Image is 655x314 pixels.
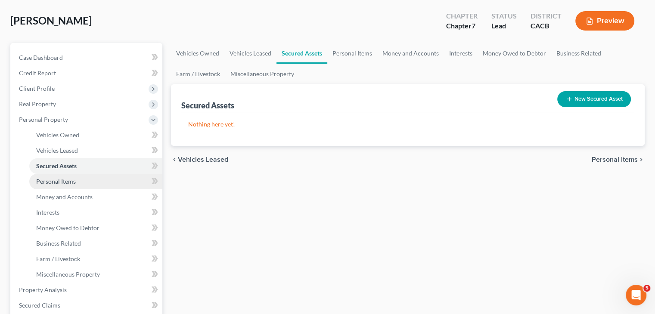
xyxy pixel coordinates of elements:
a: Vehicles Leased [29,143,162,158]
a: Business Related [551,43,606,64]
a: Business Related [29,236,162,251]
span: Vehicles Leased [36,147,78,154]
span: 5 [643,285,650,292]
span: Secured Claims [19,302,60,309]
span: Farm / Livestock [36,255,80,262]
a: Money Owed to Debtor [29,220,162,236]
a: Miscellaneous Property [225,64,299,84]
span: Personal Items [36,178,76,185]
a: Farm / Livestock [29,251,162,267]
div: District [531,11,562,21]
a: Secured Claims [12,298,162,313]
span: Interests [36,209,59,216]
a: Farm / Livestock [171,64,225,84]
span: Business Related [36,240,81,247]
iframe: Intercom live chat [626,285,646,305]
a: Money Owed to Debtor [478,43,551,64]
a: Vehicles Owned [29,127,162,143]
a: Money and Accounts [377,43,444,64]
button: Personal Items chevron_right [592,156,645,163]
span: 7 [472,22,475,30]
span: Credit Report [19,69,56,77]
button: New Secured Asset [557,91,631,107]
a: Interests [444,43,478,64]
i: chevron_right [638,156,645,163]
span: [PERSON_NAME] [10,14,92,27]
span: Real Property [19,100,56,108]
a: Money and Accounts [29,189,162,205]
a: Vehicles Owned [171,43,224,64]
button: chevron_left Vehicles Leased [171,156,228,163]
span: Vehicles Owned [36,131,79,139]
div: CACB [531,21,562,31]
a: Personal Items [29,174,162,189]
span: Secured Assets [36,162,77,169]
p: Nothing here yet! [188,120,627,129]
div: Lead [491,21,517,31]
span: Case Dashboard [19,54,63,61]
span: Property Analysis [19,286,67,293]
div: Status [491,11,517,21]
div: Chapter [446,11,478,21]
a: Secured Assets [29,158,162,174]
div: Secured Assets [181,100,234,111]
span: Miscellaneous Property [36,271,100,278]
i: chevron_left [171,156,178,163]
span: Personal Property [19,116,68,123]
span: Vehicles Leased [178,156,228,163]
a: Case Dashboard [12,50,162,65]
a: Personal Items [327,43,377,64]
span: Personal Items [592,156,638,163]
div: Chapter [446,21,478,31]
span: Client Profile [19,85,55,92]
button: Preview [575,11,634,31]
a: Credit Report [12,65,162,81]
a: Miscellaneous Property [29,267,162,282]
a: Property Analysis [12,282,162,298]
span: Money and Accounts [36,193,93,200]
span: Money Owed to Debtor [36,224,99,231]
a: Interests [29,205,162,220]
a: Vehicles Leased [224,43,276,64]
a: Secured Assets [276,43,327,64]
